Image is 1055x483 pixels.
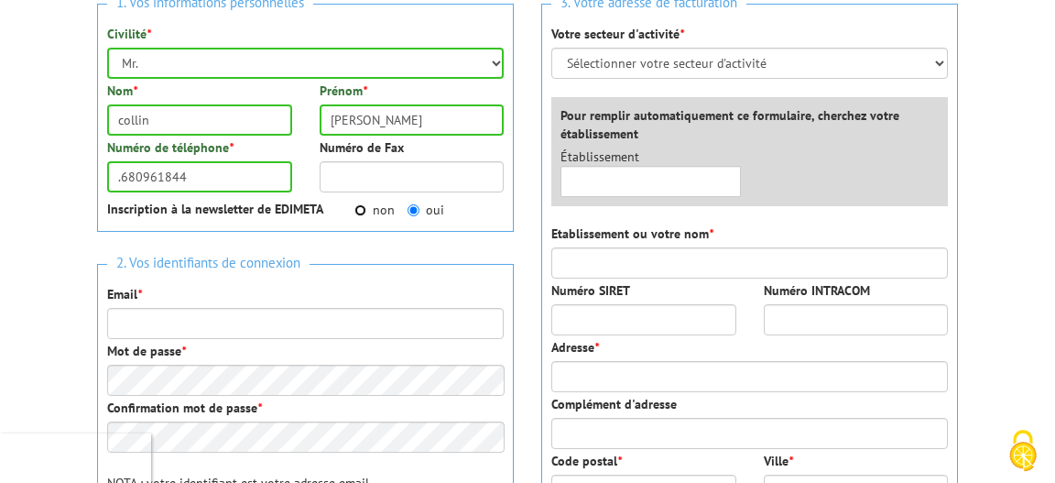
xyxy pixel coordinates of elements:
input: non [354,204,366,216]
label: non [354,201,395,219]
img: Cookies (fenêtre modale) [1000,428,1046,474]
label: Prénom [320,82,367,100]
label: Numéro de Fax [320,138,404,157]
label: Ville [764,452,793,470]
strong: Inscription à la newsletter de EDIMETA [107,201,323,217]
label: Votre secteur d'activité [551,25,684,43]
label: Mot de passe [107,342,186,360]
label: Civilité [107,25,151,43]
div: Établissement [547,148,755,197]
button: Cookies (fenêtre modale) [991,421,1055,483]
label: Code postal [551,452,622,470]
label: oui [408,201,444,219]
label: Confirmation mot de passe [107,399,262,417]
label: Etablissement ou votre nom [551,225,713,243]
label: Email [107,285,142,303]
label: Pour remplir automatiquement ce formulaire, cherchez votre établissement [560,106,948,143]
label: Numéro SIRET [551,281,630,300]
label: Adresse [551,338,599,357]
label: Numéro INTRACOM [764,281,870,300]
span: 2. Vos identifiants de connexion [107,251,310,276]
label: Numéro de téléphone [107,138,234,157]
input: oui [408,204,419,216]
label: Complément d'adresse [551,395,677,413]
label: Nom [107,82,137,100]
